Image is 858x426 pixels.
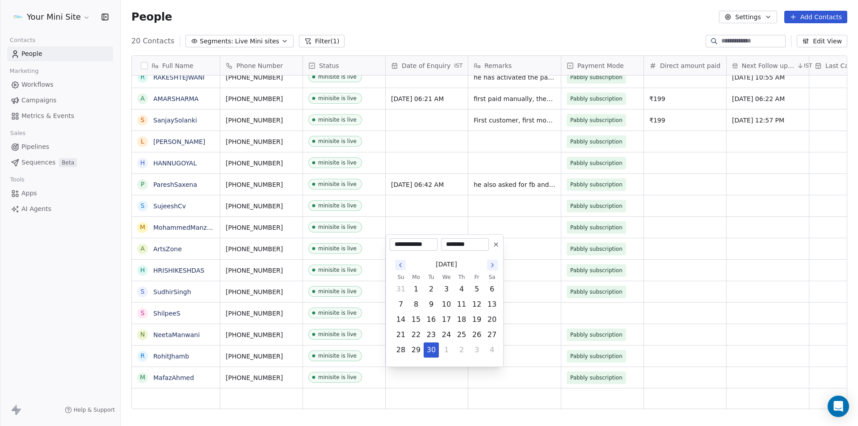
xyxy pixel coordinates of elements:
button: Sunday, August 31st, 2025 [394,282,408,296]
button: Sunday, September 7th, 2025 [394,297,408,312]
button: Sunday, September 21st, 2025 [394,328,408,342]
button: Monday, September 1st, 2025 [409,282,423,296]
span: [DATE] [436,260,457,269]
button: Thursday, September 25th, 2025 [454,328,469,342]
button: Monday, September 22nd, 2025 [409,328,423,342]
button: Wednesday, September 10th, 2025 [439,297,454,312]
button: Tuesday, September 2nd, 2025 [424,282,438,296]
button: Wednesday, September 24th, 2025 [439,328,454,342]
button: Saturday, September 20th, 2025 [485,312,499,327]
th: Sunday [393,273,408,282]
button: Go to the Previous Month [395,260,406,270]
button: Today, Tuesday, September 30th, 2025, selected [424,343,438,357]
th: Friday [469,273,484,282]
th: Wednesday [439,273,454,282]
table: September 2025 [393,273,500,358]
button: Go to the Next Month [487,260,498,270]
button: Thursday, October 2nd, 2025 [454,343,469,357]
th: Monday [408,273,424,282]
button: Friday, October 3rd, 2025 [470,343,484,357]
button: Saturday, September 13th, 2025 [485,297,499,312]
button: Friday, September 5th, 2025 [470,282,484,296]
button: Friday, September 19th, 2025 [470,312,484,327]
button: Tuesday, September 23rd, 2025 [424,328,438,342]
th: Saturday [484,273,500,282]
button: Saturday, September 27th, 2025 [485,328,499,342]
button: Wednesday, September 17th, 2025 [439,312,454,327]
button: Monday, September 8th, 2025 [409,297,423,312]
button: Thursday, September 18th, 2025 [454,312,469,327]
th: Thursday [454,273,469,282]
button: Tuesday, September 9th, 2025 [424,297,438,312]
button: Tuesday, September 16th, 2025 [424,312,438,327]
button: Wednesday, September 3rd, 2025 [439,282,454,296]
button: Saturday, September 6th, 2025 [485,282,499,296]
button: Monday, September 29th, 2025 [409,343,423,357]
button: Wednesday, October 1st, 2025 [439,343,454,357]
button: Sunday, September 28th, 2025 [394,343,408,357]
button: Thursday, September 4th, 2025 [454,282,469,296]
button: Sunday, September 14th, 2025 [394,312,408,327]
th: Tuesday [424,273,439,282]
button: Friday, September 12th, 2025 [470,297,484,312]
button: Saturday, October 4th, 2025 [485,343,499,357]
button: Monday, September 15th, 2025 [409,312,423,327]
button: Thursday, September 11th, 2025 [454,297,469,312]
button: Friday, September 26th, 2025 [470,328,484,342]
